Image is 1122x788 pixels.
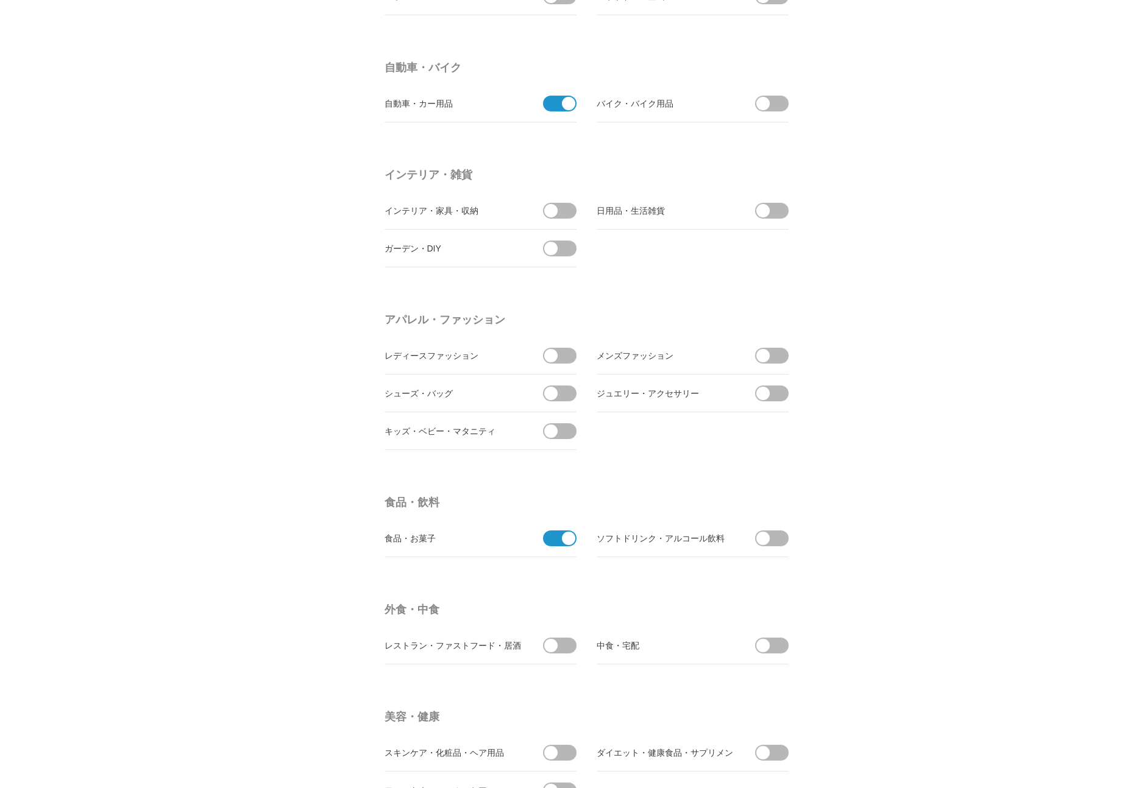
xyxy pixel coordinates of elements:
div: レストラン・ファストフード・居酒屋 [385,638,522,653]
div: インテリア・家具・収納 [385,203,522,218]
div: スキンケア・化粧品・ヘア用品 [385,745,522,760]
div: 日用品・生活雑貨 [597,203,734,218]
div: キッズ・ベビー・マタニティ [385,423,522,438]
div: 自動車・カー用品 [385,96,522,111]
h4: 自動車・バイク [385,57,793,79]
h4: 美容・健康 [385,706,793,728]
div: 食品・お菓子 [385,530,522,546]
div: バイク・バイク用品 [597,96,734,111]
div: ソフトドリンク・アルコール飲料 [597,530,734,546]
div: ダイエット・健康食品・サプリメント [597,745,734,760]
h4: インテリア・雑貨 [385,164,793,186]
div: ジュエリー・アクセサリー [597,385,734,401]
h4: 外食・中食 [385,599,793,621]
h4: 食品・飲料 [385,491,793,513]
div: 中食・宅配 [597,638,734,653]
div: メンズファッション [597,348,734,363]
div: ガーデン・DIY [385,241,522,256]
div: レディースファッション [385,348,522,363]
h4: アパレル・ファッション [385,309,793,331]
div: シューズ・バッグ [385,385,522,401]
